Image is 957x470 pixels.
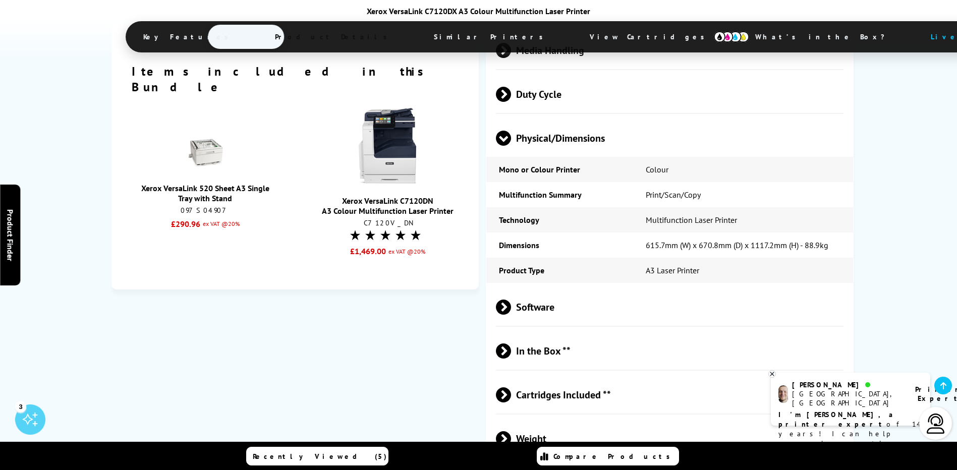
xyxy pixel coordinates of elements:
img: cmyk-icon.svg [714,31,749,42]
span: Similar Printers [419,25,564,49]
span: Weight [496,420,844,457]
a: Recently Viewed (5) [246,447,388,465]
h2: Items included in this Bundle [132,64,459,95]
strong: £1,469.00 [350,246,386,256]
span: Compare Products [553,452,675,461]
p: of 14 years! I can help you choose the right product [778,410,923,458]
div: Xerox VersaLink C7120DX A3 Colour Multifunction Laser Printer [126,6,832,16]
span: Key Features [128,25,249,49]
span: Cartridges Included ** [496,376,844,414]
small: ex VAT @20% [386,246,425,256]
td: Product Type [486,258,633,283]
span: Recently Viewed (5) [253,452,387,461]
img: user-headset-light.svg [926,414,946,434]
span: Duty Cycle [496,75,844,113]
td: A3 Laser Printer [633,258,853,283]
span: Software [496,288,844,326]
span: Product Details [260,25,408,49]
div: [GEOGRAPHIC_DATA], [GEOGRAPHIC_DATA] [792,389,903,407]
img: Xerox VersaLink 520 Sheet A3 Single Tray with Stand [188,136,223,171]
span: Product Finder [5,209,15,261]
td: Mono or Colour Printer [486,157,633,182]
div: [PERSON_NAME] [792,380,903,389]
a: Xerox VersaLink C7120DNA3 Colour Multifunction Laser Printer [322,196,454,216]
a: Compare Products [537,447,679,465]
td: 615.7mm (W) x 670.8mm (D) x 1117.2mm (H) - 88.9kg [633,232,853,258]
a: Xerox VersaLink 520 Sheet A3 Single Tray with Stand [141,183,269,203]
span: View Cartridges [575,24,729,50]
img: Xerox VersaLink C7120DN [350,108,426,184]
td: Dimensions [486,232,633,258]
b: I'm [PERSON_NAME], a printer expert [778,410,896,429]
small: ex VAT @20% [200,219,240,229]
span: Physical/Dimensions [496,119,844,157]
div: C7120V_DN [322,218,454,227]
td: Colour [633,157,853,182]
td: Technology [486,207,633,232]
span: What’s in the Box? [740,25,910,49]
td: Multifunction Summary [486,182,633,207]
td: Multifunction Laser Printer [633,207,853,232]
td: Print/Scan/Copy [633,182,853,207]
strong: £290.96 [171,219,200,229]
span: In the Box ** [496,332,844,370]
img: ashley-livechat.png [778,385,788,403]
div: 097S04907 [137,206,274,215]
div: 3 [15,401,26,412]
